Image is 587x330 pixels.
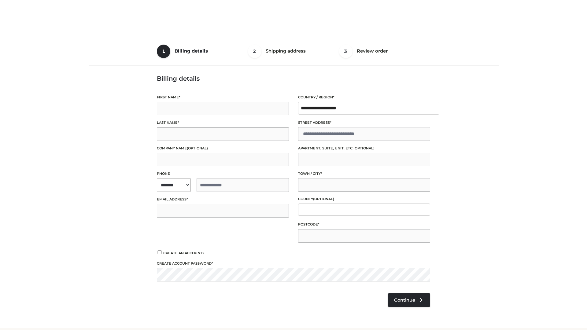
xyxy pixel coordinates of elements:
span: (optional) [353,146,375,150]
label: Email address [157,196,289,202]
label: Create account password [157,261,430,266]
span: Billing details [175,48,208,54]
span: Create an account? [163,251,205,255]
a: Continue [388,293,430,307]
span: Continue [394,297,415,303]
input: Create an account? [157,250,162,254]
label: Street address [298,120,430,126]
label: County [298,196,430,202]
label: Country / Region [298,94,430,100]
span: Review order [357,48,388,54]
label: First name [157,94,289,100]
span: 1 [157,45,170,58]
span: (optional) [313,197,334,201]
span: 2 [248,45,261,58]
span: (optional) [187,146,208,150]
span: Shipping address [266,48,306,54]
label: Last name [157,120,289,126]
label: Town / City [298,171,430,177]
label: Postcode [298,222,430,227]
label: Company name [157,145,289,151]
label: Apartment, suite, unit, etc. [298,145,430,151]
label: Phone [157,171,289,177]
h3: Billing details [157,75,430,82]
span: 3 [339,45,353,58]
